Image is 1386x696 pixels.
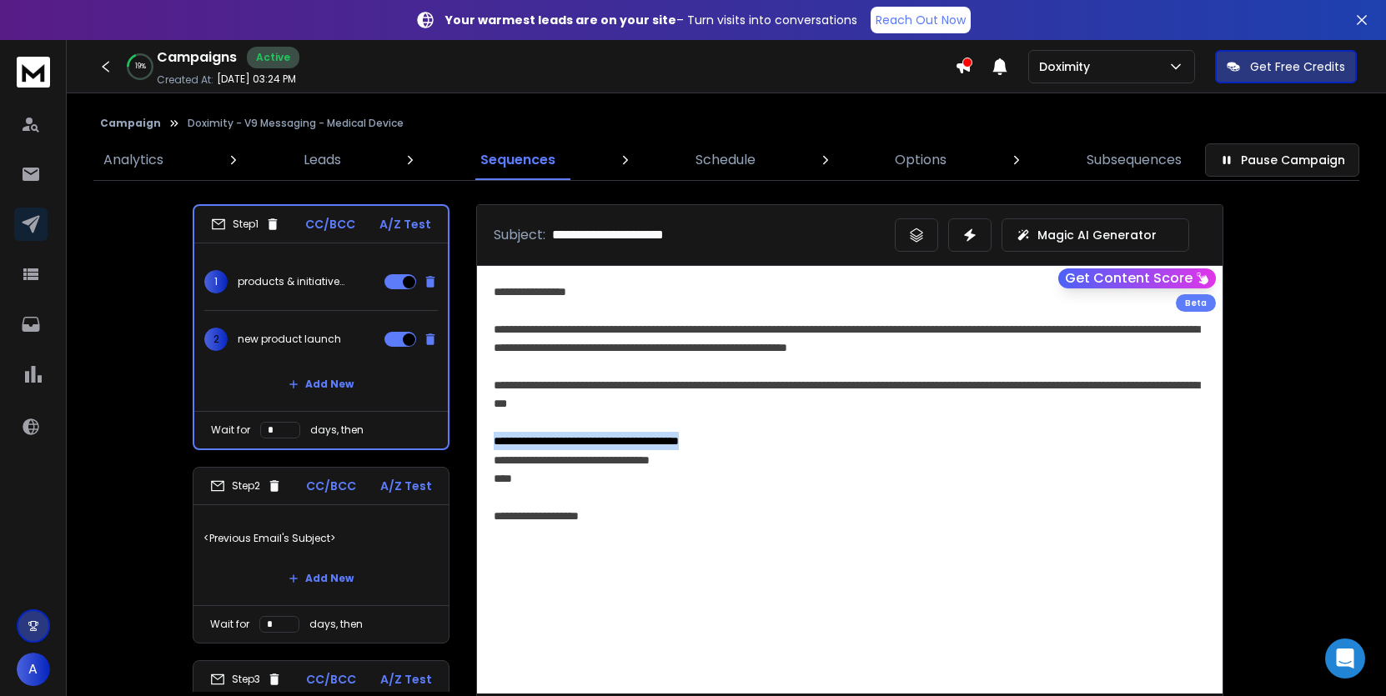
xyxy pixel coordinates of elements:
[238,333,341,346] p: new product launch
[306,671,356,688] p: CC/BCC
[93,140,173,180] a: Analytics
[17,57,50,88] img: logo
[895,150,947,170] p: Options
[885,140,957,180] a: Options
[204,328,228,351] span: 2
[1205,143,1359,177] button: Pause Campaign
[211,423,250,437] p: Wait for
[17,653,50,686] button: A
[1215,50,1357,83] button: Get Free Credits
[494,225,545,245] p: Subject:
[1002,218,1189,252] button: Magic AI Generator
[480,150,555,170] p: Sequences
[247,47,299,68] div: Active
[304,150,341,170] p: Leads
[238,275,344,288] p: products & initiatives
[380,478,432,494] p: A/Z Test
[193,467,449,643] li: Step2CC/BCCA/Z Test<Previous Email's Subject>Add NewWait fordays, then
[309,618,363,631] p: days, then
[210,618,249,631] p: Wait for
[1058,268,1216,288] button: Get Content Score
[275,562,367,595] button: Add New
[211,217,280,232] div: Step 1
[1087,150,1182,170] p: Subsequences
[135,62,146,72] p: 19 %
[685,140,766,180] a: Schedule
[100,117,161,130] button: Campaign
[445,12,676,28] strong: Your warmest leads are on your site
[310,423,364,437] p: days, then
[379,216,431,233] p: A/Z Test
[871,7,971,33] a: Reach Out Now
[1039,58,1097,75] p: Doximity
[696,150,756,170] p: Schedule
[294,140,351,180] a: Leads
[275,368,367,401] button: Add New
[203,515,439,562] p: <Previous Email's Subject>
[204,270,228,293] span: 1
[1077,140,1192,180] a: Subsequences
[217,73,296,86] p: [DATE] 03:24 PM
[306,478,356,494] p: CC/BCC
[1037,227,1157,243] p: Magic AI Generator
[1325,638,1365,678] div: Open Intercom Messenger
[188,117,404,130] p: Doximity - V9 Messaging - Medical Device
[157,73,213,87] p: Created At:
[157,48,237,68] h1: Campaigns
[876,12,966,28] p: Reach Out Now
[305,216,355,233] p: CC/BCC
[380,671,432,688] p: A/Z Test
[210,672,282,687] div: Step 3
[1176,294,1216,312] div: Beta
[210,478,282,493] div: Step 2
[470,140,565,180] a: Sequences
[193,204,449,450] li: Step1CC/BCCA/Z Test1products & initiatives2new product launchAdd NewWait fordays, then
[103,150,163,170] p: Analytics
[445,12,857,28] p: – Turn visits into conversations
[1250,58,1345,75] p: Get Free Credits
